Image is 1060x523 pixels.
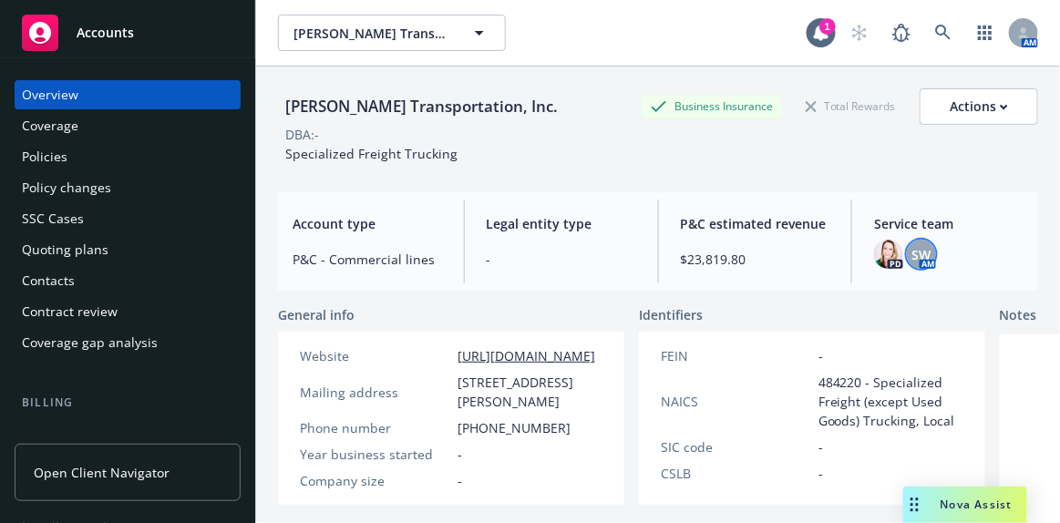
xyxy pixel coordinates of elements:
a: Switch app [967,15,1003,51]
a: Coverage gap analysis [15,328,241,357]
div: Quoting plans [22,235,108,264]
a: SSC Cases [15,204,241,233]
div: Year business started [300,445,450,464]
div: Policy changes [22,173,111,202]
a: Start snowing [841,15,878,51]
a: Accounts [15,7,241,58]
a: Overview [15,80,241,109]
div: Drag to move [903,487,926,523]
span: - [818,437,823,456]
a: [URL][DOMAIN_NAME] [458,347,595,364]
span: Nova Assist [941,497,1013,512]
span: Service team [874,214,1024,233]
div: Total Rewards [797,95,905,118]
span: Notes [1000,305,1037,327]
div: [PERSON_NAME] Transportation, Inc. [278,95,565,118]
a: Coverage [15,111,241,140]
span: General info [278,305,355,324]
a: Report a Bug [883,15,920,51]
div: CSLB [661,464,811,483]
div: NAICS [661,392,811,411]
div: Contacts [22,266,75,295]
span: Specialized Freight Trucking [285,145,458,162]
button: Nova Assist [903,487,1027,523]
div: SIC code [661,437,811,456]
div: Billing [15,394,241,412]
div: DBA: - [285,125,319,144]
span: P&C estimated revenue [681,214,830,233]
span: P&C - Commercial lines [293,250,442,269]
div: FEIN [661,346,811,365]
a: Contacts [15,266,241,295]
div: Policies [22,142,67,171]
span: $23,819.80 [681,250,830,269]
span: - [458,471,462,490]
div: Coverage gap analysis [22,328,158,357]
div: Actions [950,89,1008,124]
div: Phone number [300,418,450,437]
span: SW [912,245,931,264]
span: - [487,250,636,269]
span: Accounts [77,26,134,40]
span: [STREET_ADDRESS][PERSON_NAME] [458,373,602,411]
a: Quoting plans [15,235,241,264]
span: Legal entity type [487,214,636,233]
a: Contract review [15,297,241,326]
div: Company size [300,471,450,490]
div: Website [300,346,450,365]
span: Identifiers [639,305,703,324]
button: Actions [920,88,1038,125]
div: 1 [819,18,836,35]
a: Policies [15,142,241,171]
a: Invoices [15,419,241,448]
span: [PHONE_NUMBER] [458,418,571,437]
a: Search [925,15,962,51]
span: [PERSON_NAME] Transportation, Inc. [293,24,451,43]
span: - [458,445,462,464]
a: Policy changes [15,173,241,202]
div: Mailing address [300,383,450,402]
div: SSC Cases [22,204,84,233]
span: 484220 - Specialized Freight (except Used Goods) Trucking, Local [818,373,963,430]
img: photo [874,240,903,269]
div: Contract review [22,297,118,326]
span: Open Client Navigator [34,463,170,482]
span: - [818,464,823,483]
span: - [818,346,823,365]
span: Account type [293,214,442,233]
div: Invoices [22,419,71,448]
button: [PERSON_NAME] Transportation, Inc. [278,15,506,51]
div: Coverage [22,111,78,140]
div: Business Insurance [642,95,782,118]
div: Overview [22,80,78,109]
